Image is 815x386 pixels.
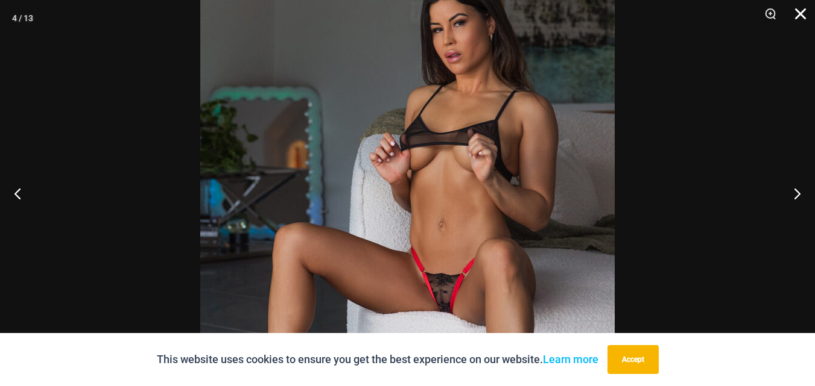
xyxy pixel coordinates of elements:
p: This website uses cookies to ensure you get the best experience on our website. [157,350,598,369]
button: Accept [607,345,659,374]
button: Next [770,163,815,223]
div: 4 / 13 [12,9,33,27]
a: Learn more [543,353,598,366]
